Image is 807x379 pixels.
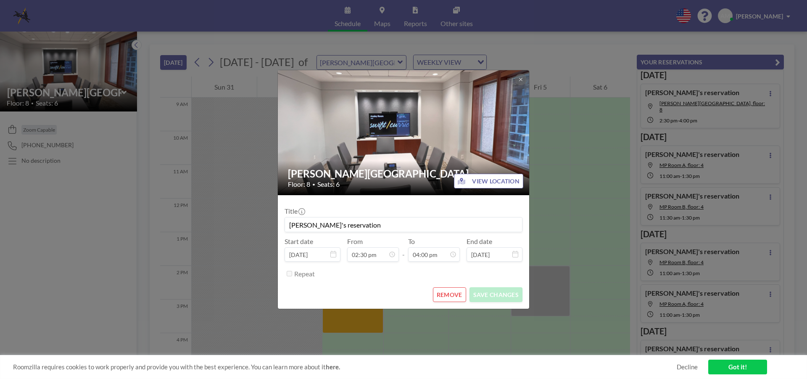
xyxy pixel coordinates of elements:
a: Decline [677,363,698,371]
label: Start date [285,237,313,246]
h2: [PERSON_NAME][GEOGRAPHIC_DATA] [288,167,520,180]
label: To [408,237,415,246]
a: Got it! [708,360,767,374]
button: VIEW LOCATION [454,174,523,188]
button: REMOVE [433,287,466,302]
span: • [312,181,315,188]
label: From [347,237,363,246]
img: 537.png [278,38,530,227]
label: End date [467,237,492,246]
label: Title [285,207,304,215]
a: here. [326,363,340,371]
input: (No title) [285,217,522,232]
span: Roomzilla requires cookies to work properly and provide you with the best experience. You can lea... [13,363,677,371]
span: - [402,240,405,259]
label: Repeat [294,270,315,278]
span: Floor: 8 [288,180,310,188]
span: Seats: 6 [317,180,340,188]
button: SAVE CHANGES [469,287,522,302]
